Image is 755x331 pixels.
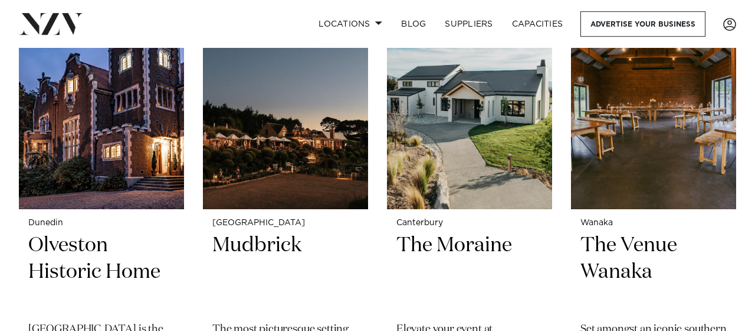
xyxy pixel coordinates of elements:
a: Locations [309,11,392,37]
a: Advertise your business [580,11,705,37]
h2: The Moraine [396,232,543,312]
a: BLOG [392,11,435,37]
small: Wanaka [580,219,727,228]
a: Capacities [503,11,573,37]
h2: Mudbrick [212,232,359,312]
a: SUPPLIERS [435,11,502,37]
h2: The Venue Wanaka [580,232,727,312]
small: Dunedin [28,219,175,228]
small: [GEOGRAPHIC_DATA] [212,219,359,228]
img: nzv-logo.png [19,13,83,34]
small: Canterbury [396,219,543,228]
h2: Olveston Historic Home [28,232,175,312]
